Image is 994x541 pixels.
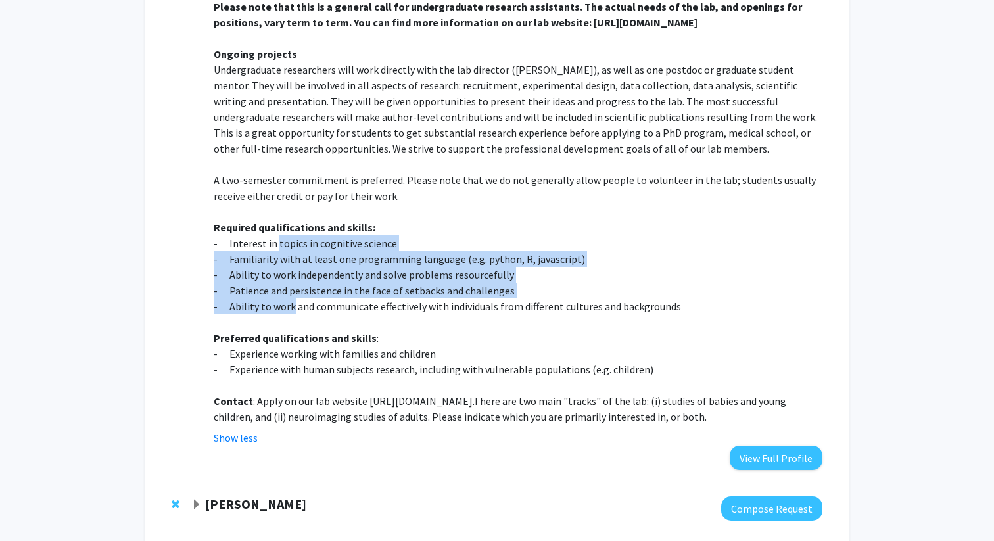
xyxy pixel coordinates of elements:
span: A two-semester commitment is preferred. Please note that we do not generally allow people to volu... [214,174,816,202]
p: - Ability to work and communicate effectively with individuals from different cultures and backgr... [214,298,822,314]
span: Remove Elise Pas from bookmarks [172,499,179,509]
p: - Experience working with families and children [214,346,822,362]
p: - Familiarity with at least one programming language (e.g. python, R, javascript) [214,251,822,267]
p: - Experience with human subjects research, including with vulnerable populations (e.g. children) [214,362,822,377]
strong: [PERSON_NAME] [205,496,306,512]
button: Show less [214,430,258,446]
button: View Full Profile [730,446,822,470]
strong: Required qualifications and skills: [214,221,375,234]
p: : Apply on our lab website [URL][DOMAIN_NAME]. [214,393,822,425]
iframe: Chat [10,482,56,531]
p: : [214,330,822,346]
span: Undergraduate researchers will work directly with the lab director ([PERSON_NAME]), as well as on... [214,63,817,155]
span: Expand Elise Pas Bookmark [191,500,202,510]
u: Ongoing projects [214,47,297,60]
p: - Patience and persistence in the face of setbacks and challenges [214,283,822,298]
p: - Ability to work independently and solve problems resourcefully [214,267,822,283]
strong: Preferred qualifications and skills [214,331,377,344]
strong: Contact [214,394,253,408]
button: Compose Request to Elise Pas [721,496,822,521]
p: - Interest in topics in cognitive science [214,235,822,251]
span: There are two main "tracks" of the lab: (i) studies of babies and young children, and (ii) neuroi... [214,394,786,423]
